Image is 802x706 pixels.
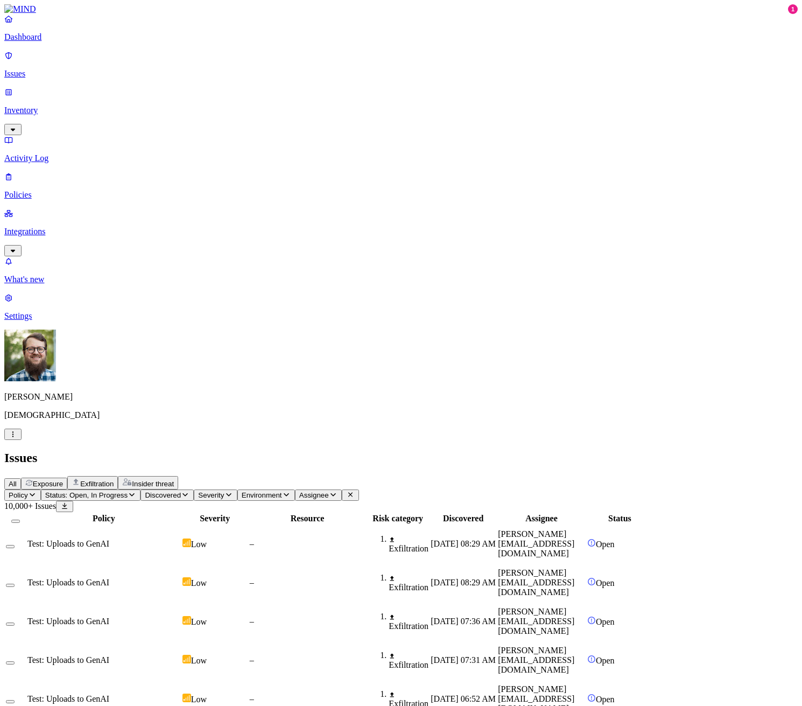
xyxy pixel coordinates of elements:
button: Select row [6,661,15,665]
p: Issues [4,69,798,79]
img: status-open [587,577,596,586]
span: Low [191,656,207,665]
span: [PERSON_NAME][EMAIL_ADDRESS][DOMAIN_NAME] [498,529,574,558]
span: Low [191,617,207,626]
button: Select row [6,700,15,703]
span: [DATE] 08:29 AM [431,539,496,548]
span: Open [596,656,615,665]
h2: Issues [4,451,798,465]
span: Test: Uploads to GenAI [27,655,109,665]
span: [DATE] 07:31 AM [431,655,496,665]
span: – [250,578,254,587]
span: [DATE] 07:36 AM [431,617,496,626]
div: Exfiltration [389,534,428,554]
p: [PERSON_NAME] [4,392,798,402]
img: severity-low [182,539,191,547]
div: Severity [182,514,248,523]
span: Open [596,695,615,704]
span: [PERSON_NAME][EMAIL_ADDRESS][DOMAIN_NAME] [498,646,574,674]
span: 10,000+ Issues [4,501,56,511]
span: Test: Uploads to GenAI [27,617,109,626]
span: – [250,617,254,626]
div: Exfiltration [389,612,428,631]
span: Policy [9,491,28,499]
img: status-open [587,694,596,702]
div: Policy [27,514,180,523]
span: Discovered [145,491,181,499]
span: Low [191,578,207,588]
span: [DATE] 06:52 AM [431,694,496,703]
p: Settings [4,311,798,321]
p: Policies [4,190,798,200]
span: – [250,655,254,665]
div: Resource [250,514,365,523]
span: Environment [242,491,282,499]
span: [PERSON_NAME][EMAIL_ADDRESS][DOMAIN_NAME] [498,607,574,635]
img: severity-low [182,577,191,586]
span: All [9,480,17,488]
div: Risk category [367,514,428,523]
div: Status [587,514,652,523]
span: Open [596,578,615,588]
button: Select row [6,584,15,587]
button: Select row [6,623,15,626]
div: Discovered [431,514,496,523]
span: Insider threat [132,480,174,488]
span: Low [191,695,207,704]
span: Exposure [33,480,63,488]
span: Exfiltration [80,480,114,488]
span: Severity [198,491,224,499]
div: 1 [788,4,798,14]
button: Select all [11,520,20,523]
span: Open [596,540,615,549]
span: [DATE] 08:29 AM [431,578,496,587]
span: Open [596,617,615,626]
p: Integrations [4,227,798,236]
img: severity-low [182,616,191,625]
span: Test: Uploads to GenAI [27,578,109,587]
p: [DEMOGRAPHIC_DATA] [4,410,798,420]
div: Assignee [498,514,585,523]
img: severity-low [182,655,191,663]
span: Test: Uploads to GenAI [27,539,109,548]
p: What's new [4,275,798,284]
p: Activity Log [4,153,798,163]
span: – [250,539,254,548]
button: Select row [6,545,15,548]
img: status-open [587,539,596,547]
p: Inventory [4,106,798,115]
img: status-open [587,655,596,663]
span: Status: Open, In Progress [45,491,128,499]
div: Exfiltration [389,651,428,670]
span: – [250,694,254,703]
span: Test: Uploads to GenAI [27,694,109,703]
img: Rick Heil [4,330,56,381]
img: MIND [4,4,36,14]
p: Dashboard [4,32,798,42]
img: status-open [587,616,596,625]
span: Low [191,540,207,549]
span: Assignee [299,491,329,499]
div: Exfiltration [389,573,428,592]
span: [PERSON_NAME][EMAIL_ADDRESS][DOMAIN_NAME] [498,568,574,597]
img: severity-low [182,694,191,702]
